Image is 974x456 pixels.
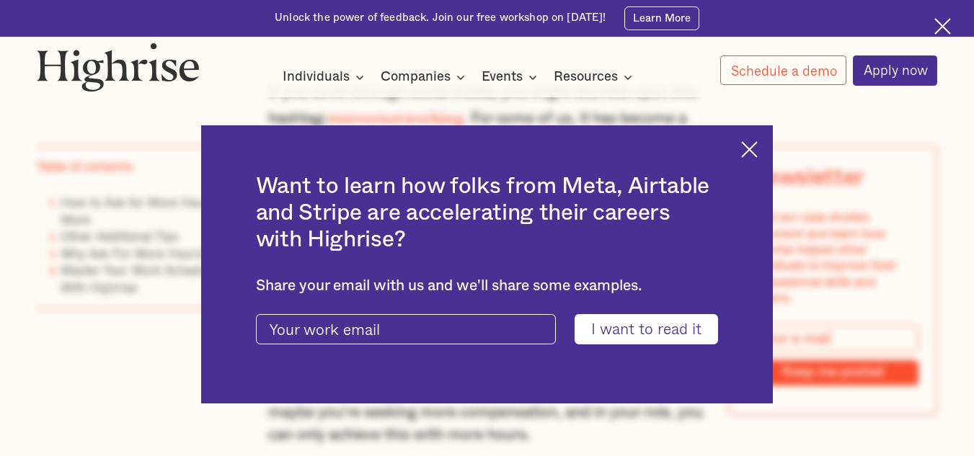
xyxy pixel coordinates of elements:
[283,68,368,86] div: Individuals
[256,277,719,295] div: Share your email with us and we'll share some examples.
[256,174,719,253] h2: Want to learn how folks from Meta, Airtable and Stripe are accelerating their careers with Highrise?
[554,68,618,86] div: Resources
[283,68,350,86] div: Individuals
[741,141,758,158] img: Cross icon
[482,68,541,86] div: Events
[575,314,718,344] input: I want to read it
[853,55,938,86] a: Apply now
[275,11,606,25] div: Unlock the power of feedback. Join our free workshop on [DATE]!
[482,68,523,86] div: Events
[256,314,556,344] input: Your work email
[256,314,719,344] form: current-ascender-blog-article-modal-form
[720,55,847,85] a: Schedule a demo
[934,18,951,35] img: Cross icon
[381,68,469,86] div: Companies
[381,68,451,86] div: Companies
[554,68,637,86] div: Resources
[37,43,200,91] img: Highrise logo
[624,6,699,30] a: Learn More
